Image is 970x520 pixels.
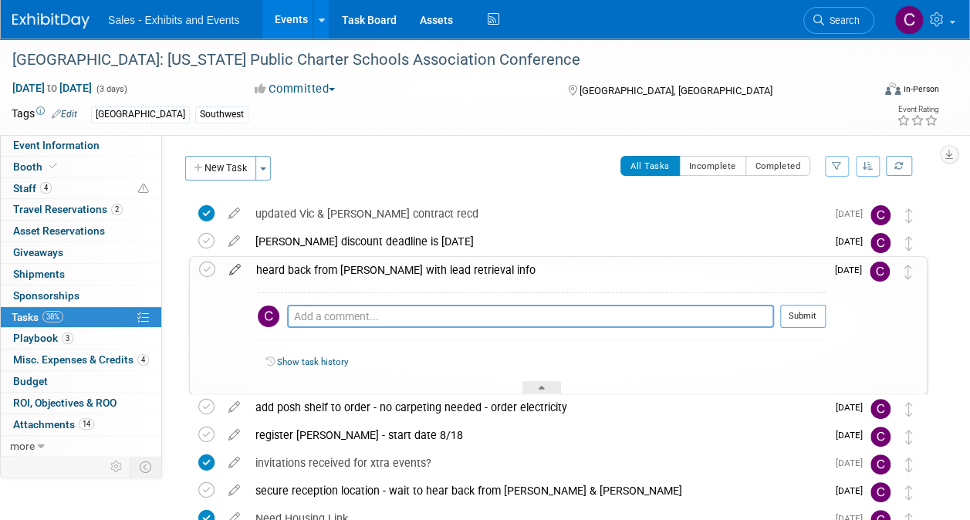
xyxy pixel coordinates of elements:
a: Tasks38% [1,307,161,328]
i: Move task [904,265,912,279]
div: In-Person [903,83,939,95]
span: Search [824,15,860,26]
span: [DATE] [836,402,870,413]
a: edit [221,235,248,248]
span: Travel Reservations [13,203,123,215]
a: edit [221,456,248,470]
button: Incomplete [679,156,746,176]
img: Christine Lurz [894,5,924,35]
a: Travel Reservations2 [1,199,161,220]
img: Christine Lurz [870,399,891,419]
img: Christine Lurz [870,482,891,502]
img: Format-Inperson.png [885,83,901,95]
span: Sponsorships [13,289,79,302]
span: ROI, Objectives & ROO [13,397,117,409]
td: Toggle Event Tabs [130,457,162,477]
button: Submit [780,305,826,328]
span: [DATE] [836,430,870,441]
div: updated Vic & [PERSON_NAME] contract recd [248,201,826,227]
a: Refresh [886,156,912,176]
span: [GEOGRAPHIC_DATA], [GEOGRAPHIC_DATA] [580,85,772,96]
td: Personalize Event Tab Strip [103,457,130,477]
a: edit [221,400,248,414]
td: Tags [12,106,77,123]
span: [DATE] [836,485,870,496]
span: (3 days) [95,84,127,94]
span: 4 [137,354,149,366]
div: [GEOGRAPHIC_DATA] [91,106,190,123]
a: Misc. Expenses & Credits4 [1,349,161,370]
div: [GEOGRAPHIC_DATA]: [US_STATE] Public Charter Schools Association Conference [7,46,860,74]
span: more [10,440,35,452]
div: [PERSON_NAME] discount deadline is [DATE] [248,228,826,255]
span: [DATE] [836,458,870,468]
span: Attachments [13,418,94,431]
div: register [PERSON_NAME] - start date 8/18 [248,422,826,448]
div: invitations received for xtra events? [248,450,826,476]
i: Move task [905,430,913,444]
span: 4 [40,182,52,194]
span: Staff [13,182,52,194]
i: Move task [905,208,913,223]
a: more [1,436,161,457]
div: secure reception location - wait to hear back from [PERSON_NAME] & [PERSON_NAME] [248,478,826,504]
a: Shipments [1,264,161,285]
a: edit [221,207,248,221]
a: edit [221,428,248,442]
span: [DATE] [DATE] [12,81,93,95]
span: [DATE] [835,265,870,275]
span: Booth [13,160,60,173]
div: Event Format [804,80,939,103]
a: Event Information [1,135,161,156]
a: Booth [1,157,161,177]
i: Move task [905,402,913,417]
span: Playbook [13,332,73,344]
span: Asset Reservations [13,225,105,237]
a: ROI, Objectives & ROO [1,393,161,414]
img: ExhibitDay [12,13,90,29]
div: add posh shelf to order - no carpeting needed - order electricity [248,394,826,420]
button: Completed [745,156,811,176]
span: [DATE] [836,208,870,219]
img: Christine Lurz [870,262,890,282]
span: Shipments [13,268,65,280]
span: Event Information [13,139,100,151]
img: Christine Lurz [870,233,891,253]
span: Sales - Exhibits and Events [108,14,239,26]
span: 14 [79,418,94,430]
span: to [45,82,59,94]
a: Staff4 [1,178,161,199]
a: edit [221,484,248,498]
a: edit [221,263,248,277]
img: Christine Lurz [870,454,891,474]
a: Search [803,7,874,34]
i: Move task [905,485,913,500]
a: Giveaways [1,242,161,263]
div: Southwest [195,106,248,123]
span: 3 [62,333,73,344]
i: Move task [905,458,913,472]
span: Tasks [12,311,63,323]
span: Budget [13,375,48,387]
i: Booth reservation complete [49,162,57,171]
button: Committed [249,81,341,97]
span: 38% [42,311,63,322]
button: All Tasks [620,156,680,176]
span: Giveaways [13,246,63,258]
a: Sponsorships [1,285,161,306]
div: Event Rating [897,106,938,113]
a: Asset Reservations [1,221,161,241]
i: Move task [905,236,913,251]
a: Playbook3 [1,328,161,349]
span: 2 [111,204,123,215]
button: New Task [185,156,256,181]
img: Christine Lurz [258,306,279,327]
a: Edit [52,109,77,120]
span: Potential Scheduling Conflict -- at least one attendee is tagged in another overlapping event. [138,182,149,196]
a: Attachments14 [1,414,161,435]
span: [DATE] [836,236,870,247]
span: Misc. Expenses & Credits [13,353,149,366]
img: Christine Lurz [870,205,891,225]
a: Show task history [277,356,348,367]
a: Budget [1,371,161,392]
